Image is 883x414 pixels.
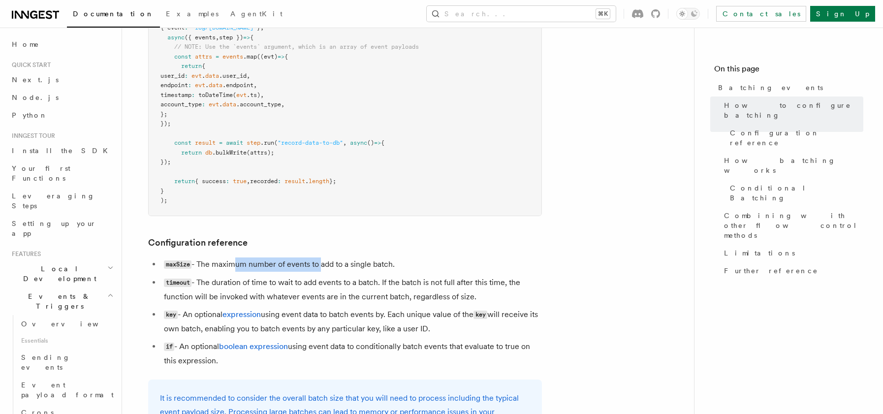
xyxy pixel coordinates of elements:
[191,92,195,98] span: :
[8,215,116,242] a: Setting up your app
[233,178,247,185] span: true
[160,159,171,165] span: });
[724,156,863,175] span: How batching works
[212,149,247,156] span: .bulkWrite
[164,279,191,287] code: timeout
[161,308,542,336] li: - An optional using event data to batch events by. Each unique value of the will receive its own ...
[202,101,205,108] span: :
[219,139,222,146] span: =
[8,106,116,124] a: Python
[216,34,219,41] span: ,
[160,101,202,108] span: account_type
[166,10,219,18] span: Examples
[12,94,59,101] span: Node.js
[17,349,116,376] a: Sending events
[188,82,191,89] span: :
[676,8,700,20] button: Toggle dark mode
[226,139,243,146] span: await
[160,92,191,98] span: timestamp
[714,79,863,96] a: Batching events
[427,6,616,22] button: Search...⌘K
[12,220,96,237] span: Setting up your app
[174,178,195,185] span: return
[73,10,154,18] span: Documentation
[160,197,167,204] span: );
[161,276,542,304] li: - The duration of time to wait to add events to a batch. If the batch is not full after this time...
[720,96,863,124] a: How to configure batching
[720,207,863,244] a: Combining with other flow control methods
[8,89,116,106] a: Node.js
[205,149,212,156] span: db
[8,71,116,89] a: Next.js
[198,92,233,98] span: toDateTime
[236,92,247,98] span: evt
[174,139,191,146] span: const
[216,53,219,60] span: =
[8,132,55,140] span: Inngest tour
[161,340,542,368] li: - An optional using event data to conditionally batch events that evaluate to true on this expres...
[202,72,205,79] span: .
[247,72,250,79] span: ,
[219,72,247,79] span: .user_id
[247,92,260,98] span: .ts)
[219,34,243,41] span: step })
[224,3,288,27] a: AgentKit
[730,128,863,148] span: Configuration reference
[164,260,191,269] code: maxSize
[8,159,116,187] a: Your first Functions
[257,53,278,60] span: ((evt)
[191,72,202,79] span: evt
[222,82,253,89] span: .endpoint
[309,178,329,185] span: length
[21,353,70,371] span: Sending events
[195,178,226,185] span: { success
[160,120,171,127] span: });
[350,139,367,146] span: async
[260,139,274,146] span: .run
[222,310,261,319] a: expression
[181,149,202,156] span: return
[281,101,284,108] span: ,
[720,244,863,262] a: Limitations
[720,152,863,179] a: How batching works
[160,188,164,194] span: }
[714,63,863,79] h4: On this page
[205,72,219,79] span: data
[17,333,116,349] span: Essentials
[250,178,278,185] span: recorded
[278,53,284,60] span: =>
[12,111,48,119] span: Python
[202,63,205,69] span: {
[12,164,70,182] span: Your first Functions
[726,124,863,152] a: Configuration reference
[161,257,542,272] li: - The maximum number of events to add to a single batch.
[284,178,305,185] span: result
[8,291,107,311] span: Events & Triggers
[8,264,107,284] span: Local Development
[8,142,116,159] a: Install the SDK
[247,139,260,146] span: step
[205,82,209,89] span: .
[174,43,419,50] span: // NOTE: Use the `events` argument, which is an array of event payloads
[209,82,222,89] span: data
[243,53,257,60] span: .map
[222,53,243,60] span: events
[195,53,212,60] span: attrs
[730,183,863,203] span: Conditional Batching
[12,192,95,210] span: Leveraging Steps
[219,101,222,108] span: .
[167,34,185,41] span: async
[174,53,191,60] span: const
[367,139,374,146] span: ()
[250,34,253,41] span: {
[181,63,202,69] span: return
[219,342,288,351] a: boolean expression
[260,92,264,98] span: ,
[160,111,167,118] span: };
[253,82,257,89] span: ,
[164,311,178,319] code: key
[596,9,610,19] kbd: ⌘K
[160,3,224,27] a: Examples
[222,101,236,108] span: data
[724,211,863,240] span: Combining with other flow control methods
